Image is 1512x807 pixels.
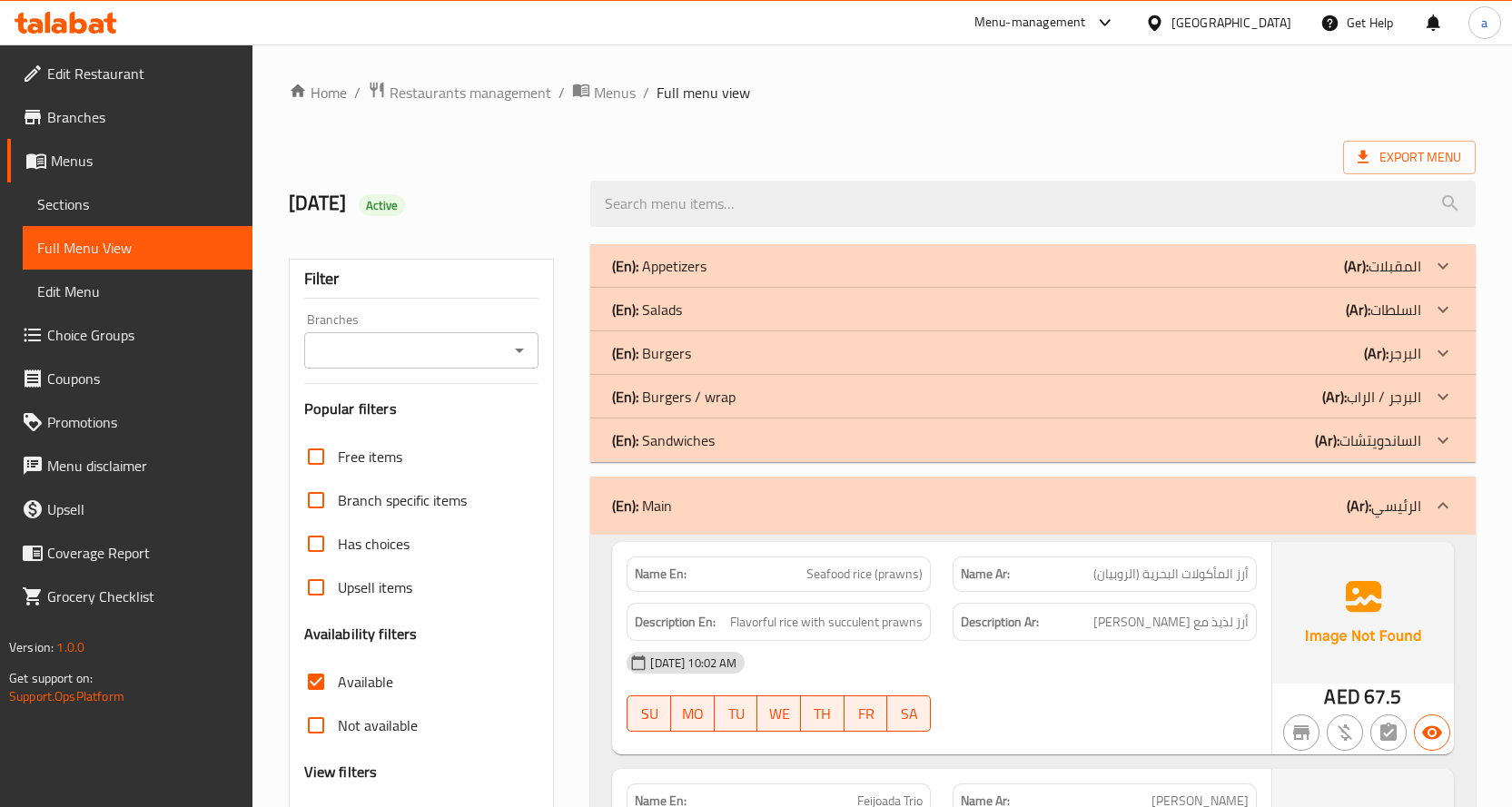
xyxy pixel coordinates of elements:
[47,586,238,607] span: Grocery Checklist
[338,714,418,736] span: Not available
[1364,342,1421,364] p: البرجر
[1315,429,1421,451] p: الساندويتشات
[9,684,124,708] a: Support.OpsPlatform
[507,338,532,363] button: Open
[47,498,238,520] span: Upsell
[612,296,638,323] b: (En):
[1347,492,1371,519] b: (Ar):
[1327,714,1363,751] button: Purchased item
[23,226,252,270] a: Full Menu View
[612,427,638,454] b: (En):
[304,260,539,299] div: Filter
[7,139,252,182] a: Menus
[289,81,1476,104] nav: breadcrumb
[1324,679,1359,714] span: AED
[23,182,252,226] a: Sections
[590,375,1476,418] div: (En): Burgers / wrap(Ar):البرجر / الراب
[643,82,649,103] li: /
[635,611,716,634] strong: Description En:
[894,701,924,727] span: SA
[289,82,347,103] a: Home
[37,237,238,259] span: Full Menu View
[590,418,1476,462] div: (En): Sandwiches(Ar):الساندويتشات
[808,701,837,727] span: TH
[354,82,361,103] li: /
[1322,386,1421,408] p: البرجر / الراب
[1343,141,1476,174] span: Export Menu
[612,386,736,408] p: Burgers / wrap
[1346,299,1421,320] p: السلطات
[612,340,638,367] b: (En):
[730,611,923,634] span: Flavorful rice with succulent prawns
[359,194,406,216] div: Active
[304,762,378,782] h3: View filters
[572,81,636,104] a: Menus
[801,695,845,732] button: TH
[590,244,1476,288] div: (En): Appetizers(Ar):المقبلات
[338,576,412,598] span: Upsell items
[1481,13,1487,33] span: a
[9,635,54,659] span: Version:
[47,324,238,346] span: Choice Groups
[627,695,671,732] button: SU
[23,270,252,313] a: Edit Menu
[7,531,252,575] a: Coverage Report
[887,695,931,732] button: SA
[9,666,93,690] span: Get support on:
[1344,252,1369,280] b: (Ar):
[51,150,238,172] span: Menus
[7,400,252,444] a: Promotions
[56,635,84,659] span: 1.0.0
[1347,495,1421,517] p: الرئيسي
[37,280,238,302] span: Edit Menu
[635,565,687,584] strong: Name En:
[1283,714,1319,751] button: Not branch specific item
[7,52,252,95] a: Edit Restaurant
[974,12,1086,34] div: Menu-management
[612,342,691,364] p: Burgers
[304,624,418,645] h3: Availability filters
[7,357,252,400] a: Coupons
[643,654,744,672] span: [DATE] 10:02 AM
[1370,714,1407,751] button: Not has choices
[47,542,238,564] span: Coverage Report
[852,701,881,727] span: FR
[590,477,1476,535] div: (En): Main(Ar):الرئيسي
[1171,13,1291,33] div: [GEOGRAPHIC_DATA]
[338,446,402,467] span: Free items
[612,492,638,519] b: (En):
[359,197,406,214] span: Active
[7,487,252,531] a: Upsell
[590,181,1476,227] input: search
[1093,565,1249,584] span: أرز المأكولات البحرية (الروبيان)
[635,701,664,727] span: SU
[1346,296,1370,323] b: (Ar):
[961,565,1010,584] strong: Name Ar:
[722,701,751,727] span: TU
[1358,146,1461,169] span: Export Menu
[757,695,801,732] button: WE
[1414,714,1450,751] button: Available
[37,193,238,215] span: Sections
[715,695,758,732] button: TU
[612,255,707,277] p: Appetizers
[390,82,551,103] span: Restaurants management
[590,331,1476,375] div: (En): Burgers(Ar):البرجر
[47,411,238,433] span: Promotions
[7,95,252,139] a: Branches
[7,575,252,618] a: Grocery Checklist
[612,429,715,451] p: Sandwiches
[806,565,923,584] span: Seafood rice (prawns)
[558,82,565,103] li: /
[1322,383,1347,410] b: (Ar):
[845,695,888,732] button: FR
[47,368,238,389] span: Coupons
[961,611,1039,634] strong: Description Ar:
[7,313,252,357] a: Choice Groups
[304,399,539,419] h3: Popular filters
[590,288,1476,331] div: (En): Salads(Ar):السلطات
[671,695,715,732] button: MO
[338,671,393,693] span: Available
[338,489,467,511] span: Branch specific items
[657,82,750,103] span: Full menu view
